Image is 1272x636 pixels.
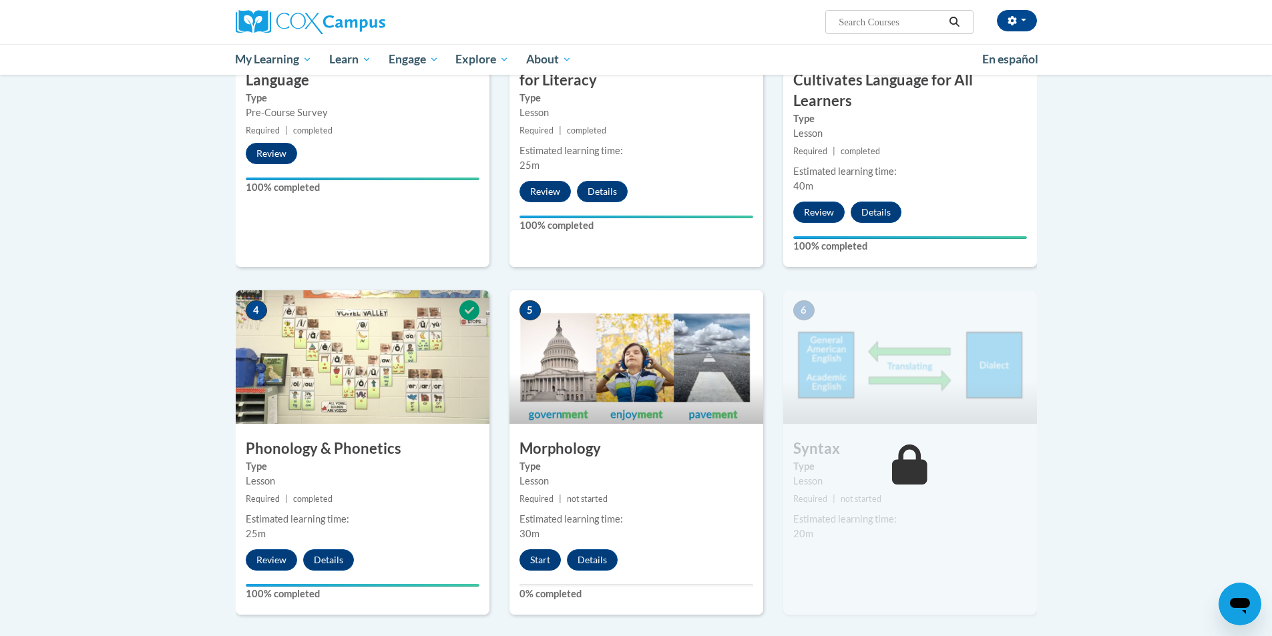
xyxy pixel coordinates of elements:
[833,146,835,156] span: |
[519,105,753,120] div: Lesson
[793,180,813,192] span: 40m
[246,459,479,474] label: Type
[519,91,753,105] label: Type
[1219,583,1261,625] iframe: Button to launch messaging window
[246,178,479,180] div: Your progress
[321,44,380,75] a: Learn
[519,494,554,504] span: Required
[793,164,1027,179] div: Estimated learning time:
[841,494,881,504] span: not started
[303,549,354,571] button: Details
[974,45,1047,73] a: En español
[997,10,1037,31] button: Account Settings
[246,587,479,601] label: 100% completed
[246,91,479,105] label: Type
[783,49,1037,111] h3: Creating an Environment that Cultivates Language for All Learners
[236,290,489,424] img: Course Image
[236,438,489,459] h3: Phonology & Phonetics
[519,181,571,202] button: Review
[246,180,479,195] label: 100% completed
[519,528,540,539] span: 30m
[793,239,1027,254] label: 100% completed
[455,51,509,67] span: Explore
[851,202,901,223] button: Details
[519,300,541,320] span: 5
[577,181,628,202] button: Details
[519,216,753,218] div: Your progress
[793,236,1027,239] div: Your progress
[246,528,266,539] span: 25m
[526,51,572,67] span: About
[793,459,1027,474] label: Type
[246,105,479,120] div: Pre-Course Survey
[783,438,1037,459] h3: Syntax
[519,218,753,233] label: 100% completed
[447,44,517,75] a: Explore
[793,111,1027,126] label: Type
[793,474,1027,489] div: Lesson
[567,494,608,504] span: not started
[519,459,753,474] label: Type
[833,494,835,504] span: |
[567,125,606,135] span: completed
[246,494,280,504] span: Required
[380,44,447,75] a: Engage
[944,14,964,30] button: Search
[793,202,845,223] button: Review
[793,528,813,539] span: 20m
[246,143,297,164] button: Review
[793,300,815,320] span: 6
[793,146,827,156] span: Required
[246,549,297,571] button: Review
[519,143,753,158] div: Estimated learning time:
[793,126,1027,141] div: Lesson
[216,44,1057,75] div: Main menu
[517,44,580,75] a: About
[285,125,288,135] span: |
[783,290,1037,424] img: Course Image
[329,51,371,67] span: Learn
[519,549,561,571] button: Start
[246,474,479,489] div: Lesson
[841,146,880,156] span: completed
[982,52,1038,66] span: En español
[246,584,479,587] div: Your progress
[793,494,827,504] span: Required
[519,512,753,527] div: Estimated learning time:
[246,300,267,320] span: 4
[235,51,312,67] span: My Learning
[793,512,1027,527] div: Estimated learning time:
[559,494,562,504] span: |
[293,125,333,135] span: completed
[227,44,321,75] a: My Learning
[236,10,489,34] a: Cox Campus
[519,474,753,489] div: Lesson
[246,512,479,527] div: Estimated learning time:
[236,10,385,34] img: Cox Campus
[246,125,280,135] span: Required
[519,587,753,601] label: 0% completed
[519,125,554,135] span: Required
[509,438,763,459] h3: Morphology
[509,290,763,424] img: Course Image
[559,125,562,135] span: |
[293,494,333,504] span: completed
[567,549,618,571] button: Details
[285,494,288,504] span: |
[837,14,944,30] input: Search Courses
[389,51,439,67] span: Engage
[519,160,540,171] span: 25m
